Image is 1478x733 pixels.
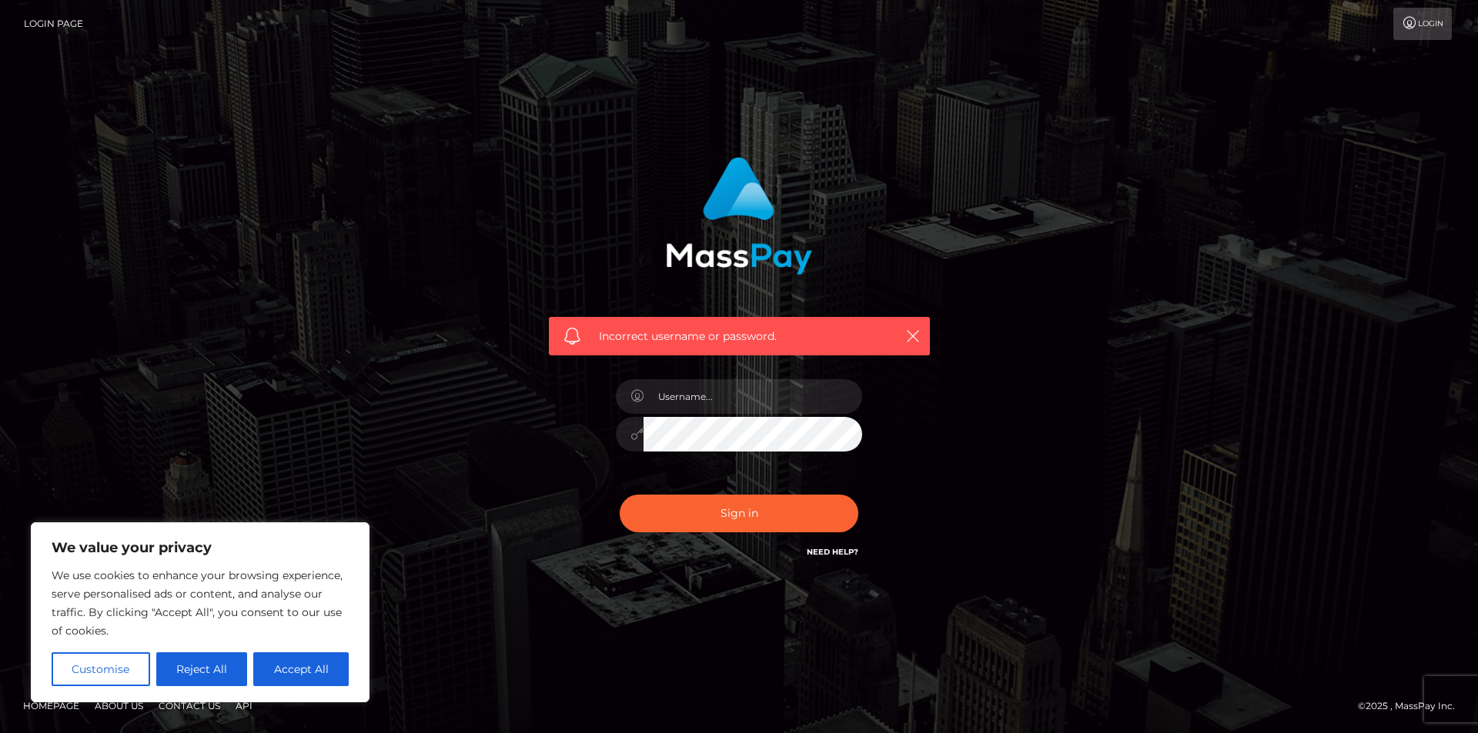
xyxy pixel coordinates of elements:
[89,694,149,718] a: About Us
[1393,8,1452,40] a: Login
[52,538,349,557] p: We value your privacy
[599,328,880,345] span: Incorrect username or password.
[620,495,858,532] button: Sign in
[156,652,248,686] button: Reject All
[31,522,369,702] div: We value your privacy
[24,8,83,40] a: Login Page
[152,694,226,718] a: Contact Us
[52,566,349,640] p: We use cookies to enhance your browsing experience, serve personalised ads or content, and analys...
[17,694,85,718] a: Homepage
[1358,698,1466,715] div: © 2025 , MassPay Inc.
[229,694,259,718] a: API
[253,652,349,686] button: Accept All
[666,157,812,275] img: MassPay Login
[52,652,150,686] button: Customise
[644,379,862,414] input: Username...
[807,547,858,557] a: Need Help?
